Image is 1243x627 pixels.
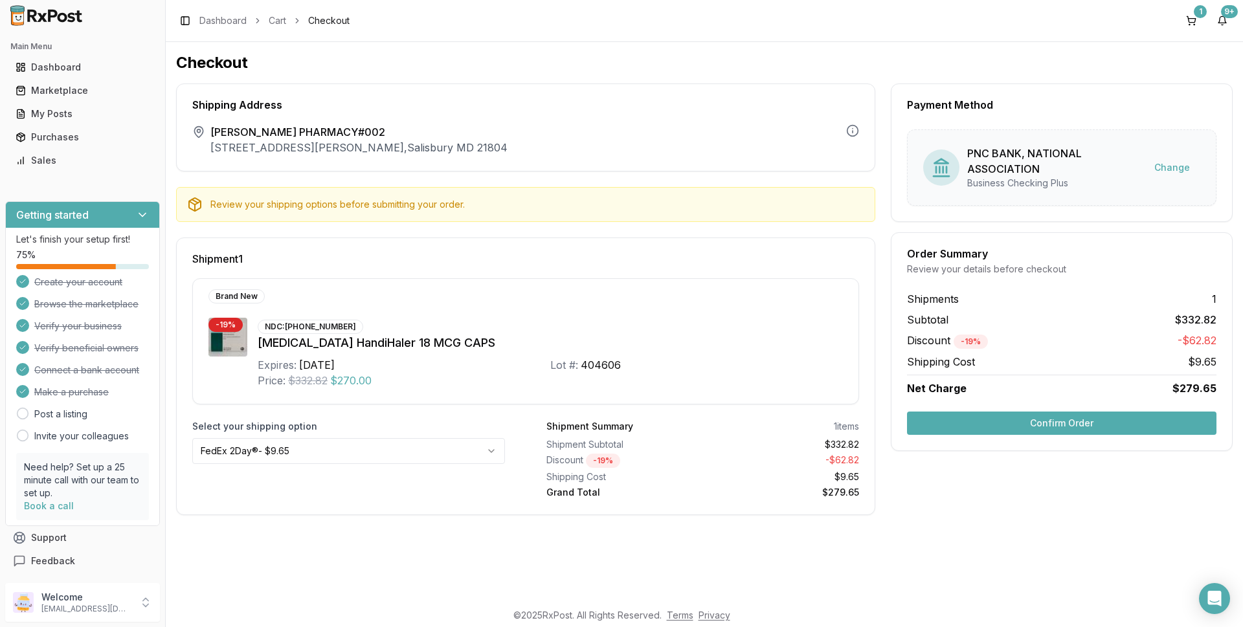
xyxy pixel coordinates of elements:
[176,52,1233,73] h1: Checkout
[258,320,363,334] div: NDC: [PHONE_NUMBER]
[34,364,139,377] span: Connect a bank account
[1181,10,1202,31] button: 1
[708,438,860,451] div: $332.82
[34,298,139,311] span: Browse the marketplace
[1175,312,1216,327] span: $332.82
[258,373,286,388] div: Price:
[41,604,131,614] p: [EMAIL_ADDRESS][DOMAIN_NAME]
[546,420,633,433] div: Shipment Summary
[699,610,730,621] a: Privacy
[16,207,89,223] h3: Getting started
[10,126,155,149] a: Purchases
[967,177,1144,190] div: Business Checking Plus
[192,254,243,264] span: Shipment 1
[31,555,75,567] span: Feedback
[16,248,36,261] span: 75 %
[208,289,265,303] div: Brand New
[907,412,1216,435] button: Confirm Order
[1194,5,1207,18] div: 1
[24,461,141,500] p: Need help? Set up a 25 minute call with our team to set up.
[34,386,109,399] span: Make a purchase
[10,149,155,172] a: Sales
[834,420,859,433] div: 1 items
[34,320,122,333] span: Verify your business
[1221,5,1238,18] div: 9+
[546,486,698,499] div: Grand Total
[586,454,620,468] div: - 19 %
[550,357,578,373] div: Lot #:
[41,591,131,604] p: Welcome
[907,382,967,395] span: Net Charge
[546,470,698,483] div: Shipping Cost
[199,14,350,27] nav: breadcrumb
[10,56,155,79] a: Dashboard
[308,14,350,27] span: Checkout
[967,146,1144,177] div: PNC BANK, NATIONAL ASSOCIATION
[1212,291,1216,307] span: 1
[192,420,505,433] label: Select your shipping option
[546,438,698,451] div: Shipment Subtotal
[708,454,860,468] div: - $62.82
[288,373,328,388] span: $332.82
[667,610,693,621] a: Terms
[34,408,87,421] a: Post a listing
[10,102,155,126] a: My Posts
[13,592,34,613] img: User avatar
[1212,10,1233,31] button: 9+
[5,104,160,124] button: My Posts
[258,357,297,373] div: Expires:
[5,5,88,26] img: RxPost Logo
[34,342,139,355] span: Verify beneficial owners
[907,312,948,327] span: Subtotal
[1178,333,1216,349] span: -$62.82
[907,291,959,307] span: Shipments
[907,354,975,369] span: Shipping Cost
[16,233,149,246] p: Let's finish your setup first!
[1172,380,1216,396] span: $279.65
[907,100,1216,110] div: Payment Method
[954,335,988,349] div: - 19 %
[5,127,160,148] button: Purchases
[16,107,150,120] div: My Posts
[10,79,155,102] a: Marketplace
[16,61,150,74] div: Dashboard
[208,318,247,357] img: Spiriva HandiHaler 18 MCG CAPS
[907,248,1216,259] div: Order Summary
[708,470,860,483] div: $9.65
[5,526,160,549] button: Support
[1199,583,1230,614] div: Open Intercom Messenger
[5,150,160,171] button: Sales
[708,486,860,499] div: $279.65
[16,154,150,167] div: Sales
[299,357,335,373] div: [DATE]
[24,500,74,511] a: Book a call
[5,80,160,101] button: Marketplace
[34,276,122,289] span: Create your account
[5,549,160,573] button: Feedback
[907,334,988,347] span: Discount
[269,14,286,27] a: Cart
[210,140,508,155] p: [STREET_ADDRESS][PERSON_NAME] , Salisbury MD 21804
[330,373,372,388] span: $270.00
[1144,156,1200,179] button: Change
[210,124,508,140] span: [PERSON_NAME] PHARMACY#002
[208,318,243,332] div: - 19 %
[258,334,843,352] div: [MEDICAL_DATA] HandiHaler 18 MCG CAPS
[907,263,1216,276] div: Review your details before checkout
[192,100,859,110] div: Shipping Address
[16,84,150,97] div: Marketplace
[5,57,160,78] button: Dashboard
[10,41,155,52] h2: Main Menu
[210,198,864,211] div: Review your shipping options before submitting your order.
[546,454,698,468] div: Discount
[1188,354,1216,369] span: $9.65
[581,357,621,373] div: 404606
[199,14,247,27] a: Dashboard
[34,430,129,443] a: Invite your colleagues
[16,131,150,144] div: Purchases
